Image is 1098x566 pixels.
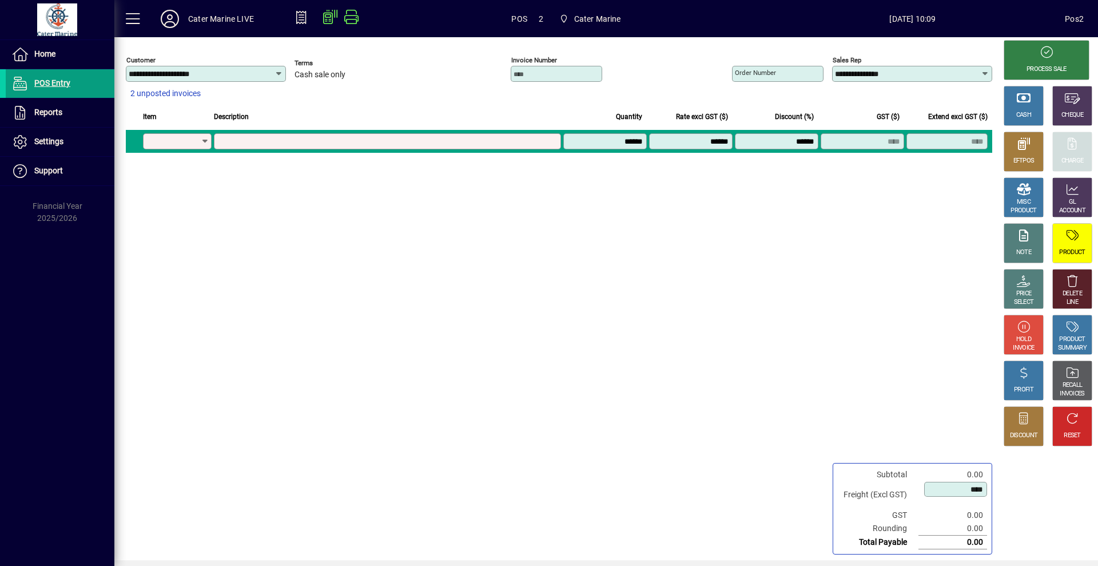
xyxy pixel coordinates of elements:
[130,88,201,100] span: 2 unposted invoices
[126,56,156,64] mat-label: Customer
[838,522,918,536] td: Rounding
[34,108,62,117] span: Reports
[574,10,621,28] span: Cater Marine
[214,110,249,123] span: Description
[1016,111,1031,120] div: CASH
[761,10,1065,28] span: [DATE] 10:09
[838,481,918,509] td: Freight (Excl GST)
[152,9,188,29] button: Profile
[735,69,776,77] mat-label: Order number
[1061,111,1083,120] div: CHEQUE
[555,9,626,29] span: Cater Marine
[918,536,987,549] td: 0.00
[1016,290,1032,298] div: PRICE
[1059,335,1085,344] div: PRODUCT
[34,49,55,58] span: Home
[1014,298,1034,307] div: SELECT
[1014,386,1033,394] div: PROFIT
[918,522,987,536] td: 0.00
[1016,335,1031,344] div: HOLD
[34,166,63,175] span: Support
[838,468,918,481] td: Subtotal
[616,110,642,123] span: Quantity
[6,157,114,185] a: Support
[918,509,987,522] td: 0.00
[1059,248,1085,257] div: PRODUCT
[6,128,114,156] a: Settings
[1065,10,1084,28] div: Pos2
[676,110,728,123] span: Rate excl GST ($)
[1017,198,1031,207] div: MISC
[1067,298,1078,307] div: LINE
[1060,390,1084,398] div: INVOICES
[775,110,814,123] span: Discount (%)
[1059,207,1085,215] div: ACCOUNT
[6,40,114,69] a: Home
[1010,432,1037,440] div: DISCOUNT
[1061,157,1084,165] div: CHARGE
[1064,432,1081,440] div: RESET
[838,536,918,549] td: Total Payable
[511,10,527,28] span: POS
[188,10,254,28] div: Cater Marine LIVE
[295,70,345,80] span: Cash sale only
[1013,344,1034,353] div: INVOICE
[838,509,918,522] td: GST
[143,110,157,123] span: Item
[34,137,63,146] span: Settings
[126,84,205,104] button: 2 unposted invoices
[1011,207,1036,215] div: PRODUCT
[6,98,114,127] a: Reports
[511,56,557,64] mat-label: Invoice number
[539,10,543,28] span: 2
[295,60,363,67] span: Terms
[1013,157,1035,165] div: EFTPOS
[1016,248,1031,257] div: NOTE
[34,78,70,88] span: POS Entry
[1063,290,1082,298] div: DELETE
[1063,381,1083,390] div: RECALL
[928,110,988,123] span: Extend excl GST ($)
[1027,65,1067,74] div: PROCESS SALE
[1069,198,1076,207] div: GL
[1058,344,1087,353] div: SUMMARY
[918,468,987,481] td: 0.00
[877,110,900,123] span: GST ($)
[833,56,861,64] mat-label: Sales rep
